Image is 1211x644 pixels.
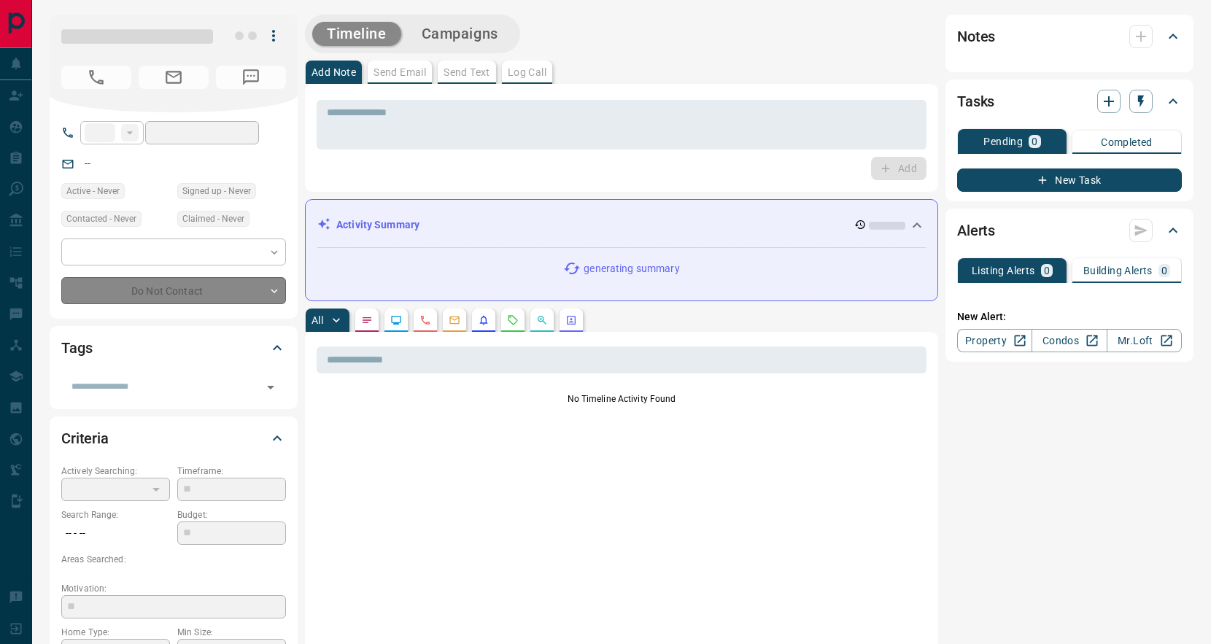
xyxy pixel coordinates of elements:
[61,508,170,521] p: Search Range:
[1044,265,1050,276] p: 0
[407,22,513,46] button: Campaigns
[85,158,90,169] a: --
[177,465,286,478] p: Timeframe:
[361,314,373,326] svg: Notes
[449,314,460,326] svg: Emails
[390,314,402,326] svg: Lead Browsing Activity
[61,521,170,546] p: -- - --
[66,184,120,198] span: Active - Never
[1101,137,1153,147] p: Completed
[983,136,1023,147] p: Pending
[61,330,286,365] div: Tags
[312,315,323,325] p: All
[957,329,1032,352] a: Property
[317,392,926,406] p: No Timeline Activity Found
[957,309,1182,325] p: New Alert:
[1161,265,1167,276] p: 0
[957,219,995,242] h2: Alerts
[336,217,419,233] p: Activity Summary
[957,168,1182,192] button: New Task
[957,25,995,48] h2: Notes
[61,336,92,360] h2: Tags
[61,421,286,456] div: Criteria
[1032,329,1107,352] a: Condos
[61,66,131,89] span: No Number
[1107,329,1182,352] a: Mr.Loft
[61,626,170,639] p: Home Type:
[972,265,1035,276] p: Listing Alerts
[957,213,1182,248] div: Alerts
[419,314,431,326] svg: Calls
[565,314,577,326] svg: Agent Actions
[216,66,286,89] span: No Number
[507,314,519,326] svg: Requests
[957,90,994,113] h2: Tasks
[536,314,548,326] svg: Opportunities
[957,19,1182,54] div: Notes
[182,212,244,226] span: Claimed - Never
[61,427,109,450] h2: Criteria
[177,626,286,639] p: Min Size:
[312,22,401,46] button: Timeline
[478,314,490,326] svg: Listing Alerts
[61,582,286,595] p: Motivation:
[1083,265,1153,276] p: Building Alerts
[61,465,170,478] p: Actively Searching:
[1032,136,1037,147] p: 0
[177,508,286,521] p: Budget:
[139,66,209,89] span: No Email
[584,261,679,276] p: generating summary
[66,212,136,226] span: Contacted - Never
[957,84,1182,119] div: Tasks
[312,67,356,77] p: Add Note
[182,184,251,198] span: Signed up - Never
[317,212,926,238] div: Activity Summary
[61,553,286,566] p: Areas Searched:
[61,277,286,304] div: Do Not Contact
[260,377,281,397] button: Open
